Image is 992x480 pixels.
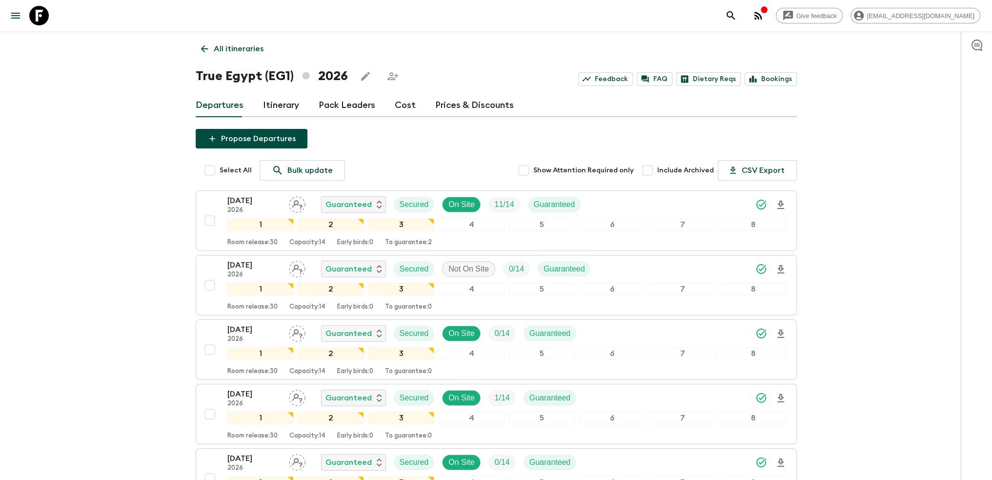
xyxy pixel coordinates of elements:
[442,261,495,277] div: Not On Site
[442,197,481,212] div: On Site
[488,455,515,470] div: Trip Fill
[385,239,432,247] p: To guarantee: 2
[755,457,767,468] svg: Synced Successfully
[578,72,633,86] a: Feedback
[220,166,252,175] span: Select All
[289,199,305,207] span: Assign pack leader
[755,392,767,404] svg: Synced Successfully
[494,328,509,339] p: 0 / 14
[533,166,634,175] span: Show Attention Required only
[395,94,416,117] a: Cost
[448,457,474,468] p: On Site
[289,368,325,376] p: Capacity: 14
[503,261,530,277] div: Trip Fill
[227,239,278,247] p: Room release: 30
[579,347,646,360] div: 6
[227,259,281,271] p: [DATE]
[298,218,364,231] div: 2
[356,66,375,86] button: Edit this itinerary
[196,129,307,148] button: Propose Departures
[298,412,364,424] div: 2
[448,263,489,275] p: Not On Site
[227,303,278,311] p: Room release: 30
[657,166,714,175] span: Include Archived
[442,390,481,406] div: On Site
[337,432,373,440] p: Early birds: 0
[400,263,429,275] p: Secured
[775,264,787,275] svg: Download Onboarding
[196,190,797,251] button: [DATE]2026Assign pack leaderGuaranteedSecuredOn SiteTrip FillGuaranteed12345678Room release:30Cap...
[368,283,434,295] div: 3
[383,66,403,86] span: Share this itinerary
[776,8,843,23] a: Give feedback
[337,368,373,376] p: Early birds: 0
[325,457,372,468] p: Guaranteed
[438,218,505,231] div: 4
[862,12,980,20] span: [EMAIL_ADDRESS][DOMAIN_NAME]
[227,195,281,207] p: [DATE]
[394,326,435,341] div: Secured
[509,283,575,295] div: 5
[385,368,432,376] p: To guarantee: 0
[400,328,429,339] p: Secured
[227,207,281,214] p: 2026
[227,335,281,343] p: 2026
[448,199,474,210] p: On Site
[745,72,797,86] a: Bookings
[227,412,294,424] div: 1
[435,94,514,117] a: Prices & Discounts
[529,457,571,468] p: Guaranteed
[289,239,325,247] p: Capacity: 14
[214,43,263,55] p: All itineraries
[509,347,575,360] div: 5
[337,303,373,311] p: Early birds: 0
[325,328,372,339] p: Guaranteed
[227,283,294,295] div: 1
[775,328,787,340] svg: Download Onboarding
[438,283,505,295] div: 4
[488,326,515,341] div: Trip Fill
[196,319,797,380] button: [DATE]2026Assign pack leaderGuaranteedSecuredOn SiteTrip FillGuaranteed12345678Room release:30Cap...
[494,392,509,404] p: 1 / 14
[579,218,646,231] div: 6
[448,392,474,404] p: On Site
[649,283,716,295] div: 7
[509,263,524,275] p: 0 / 14
[494,199,514,210] p: 11 / 14
[319,94,375,117] a: Pack Leaders
[649,347,716,360] div: 7
[196,39,269,59] a: All itineraries
[718,160,797,181] button: CSV Export
[394,261,435,277] div: Secured
[325,392,372,404] p: Guaranteed
[227,464,281,472] p: 2026
[488,197,520,212] div: Trip Fill
[325,263,372,275] p: Guaranteed
[509,412,575,424] div: 5
[196,384,797,444] button: [DATE]2026Assign pack leaderGuaranteedSecuredOn SiteTrip FillGuaranteed12345678Room release:30Cap...
[368,412,434,424] div: 3
[298,347,364,360] div: 2
[227,324,281,335] p: [DATE]
[263,94,299,117] a: Itinerary
[227,368,278,376] p: Room release: 30
[289,303,325,311] p: Capacity: 14
[394,197,435,212] div: Secured
[720,283,786,295] div: 8
[289,457,305,465] span: Assign pack leader
[287,165,333,176] p: Bulk update
[755,263,767,275] svg: Synced Successfully
[775,393,787,404] svg: Download Onboarding
[289,264,305,271] span: Assign pack leader
[260,160,345,181] a: Bulk update
[676,72,741,86] a: Dietary Reqs
[368,347,434,360] div: 3
[509,218,575,231] div: 5
[385,432,432,440] p: To guarantee: 0
[400,199,429,210] p: Secured
[720,347,786,360] div: 8
[6,6,25,25] button: menu
[442,326,481,341] div: On Site
[775,457,787,469] svg: Download Onboarding
[227,218,294,231] div: 1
